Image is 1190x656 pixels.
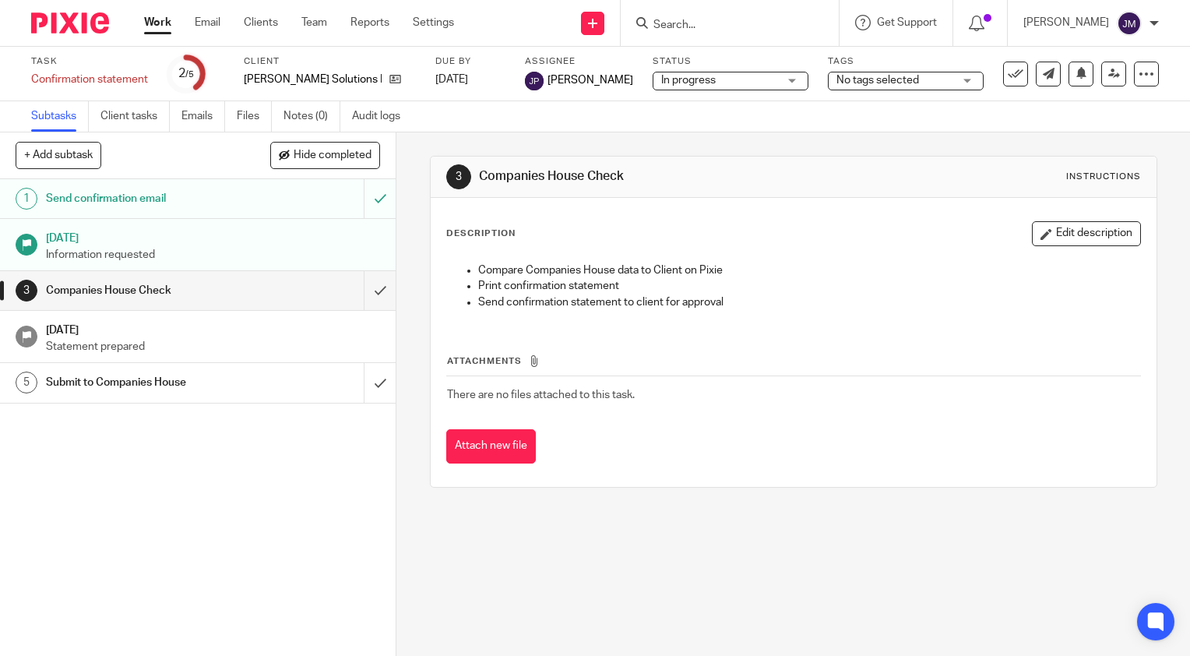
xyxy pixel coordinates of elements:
[478,294,1140,310] p: Send confirmation statement to client for approval
[144,15,171,30] a: Work
[525,55,633,68] label: Assignee
[178,65,194,83] div: 2
[46,227,381,246] h1: [DATE]
[46,279,248,302] h1: Companies House Check
[478,263,1140,278] p: Compare Companies House data to Client on Pixie
[244,55,416,68] label: Client
[413,15,454,30] a: Settings
[1032,221,1141,246] button: Edit description
[46,247,381,263] p: Information requested
[185,70,194,79] small: /5
[352,101,412,132] a: Audit logs
[237,101,272,132] a: Files
[836,75,919,86] span: No tags selected
[479,168,826,185] h1: Companies House Check
[525,72,544,90] img: svg%3E
[446,227,516,240] p: Description
[46,187,248,210] h1: Send confirmation email
[435,55,505,68] label: Due by
[547,72,633,88] span: [PERSON_NAME]
[16,372,37,393] div: 5
[16,188,37,210] div: 1
[46,319,381,338] h1: [DATE]
[652,19,792,33] input: Search
[195,15,220,30] a: Email
[244,72,382,87] p: [PERSON_NAME] Solutions Ltd
[244,15,278,30] a: Clients
[1117,11,1142,36] img: svg%3E
[446,429,536,464] button: Attach new file
[31,101,89,132] a: Subtasks
[46,371,248,394] h1: Submit to Companies House
[447,357,522,365] span: Attachments
[446,164,471,189] div: 3
[294,150,371,162] span: Hide completed
[661,75,716,86] span: In progress
[100,101,170,132] a: Client tasks
[435,74,468,85] span: [DATE]
[447,390,635,400] span: There are no files attached to this task.
[181,101,225,132] a: Emails
[653,55,808,68] label: Status
[478,278,1140,294] p: Print confirmation statement
[828,55,984,68] label: Tags
[16,142,101,168] button: + Add subtask
[16,280,37,302] div: 3
[31,55,148,68] label: Task
[1066,171,1141,183] div: Instructions
[31,72,148,87] div: Confirmation statement
[283,101,340,132] a: Notes (0)
[270,142,380,168] button: Hide completed
[301,15,327,30] a: Team
[31,12,109,34] img: Pixie
[877,17,937,28] span: Get Support
[350,15,389,30] a: Reports
[1023,15,1109,30] p: [PERSON_NAME]
[46,339,381,354] p: Statement prepared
